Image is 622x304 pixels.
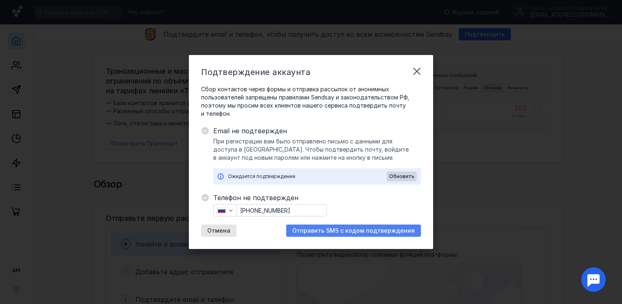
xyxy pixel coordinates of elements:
span: Email не подтвержден [213,126,421,136]
span: Отправить SMS с кодом подтверждения [292,227,415,234]
span: Телефон не подтвержден [213,193,421,203]
button: Отмена [201,225,237,237]
button: Обновить [387,172,417,181]
span: Обновить [389,174,414,179]
span: При регистрации вам было отправлено письмо с данными для доступа в [GEOGRAPHIC_DATA]. Чтобы подтв... [213,137,421,162]
div: Ожидается подтверждение [228,172,387,181]
span: Подтверждение аккаунта [201,67,310,77]
button: Отправить SMS с кодом подтверждения [286,225,421,237]
span: Сбор контактов через формы и отправка рассылок от анонимных пользователей запрещены правилами Sen... [201,85,421,118]
span: Отмена [207,227,230,234]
